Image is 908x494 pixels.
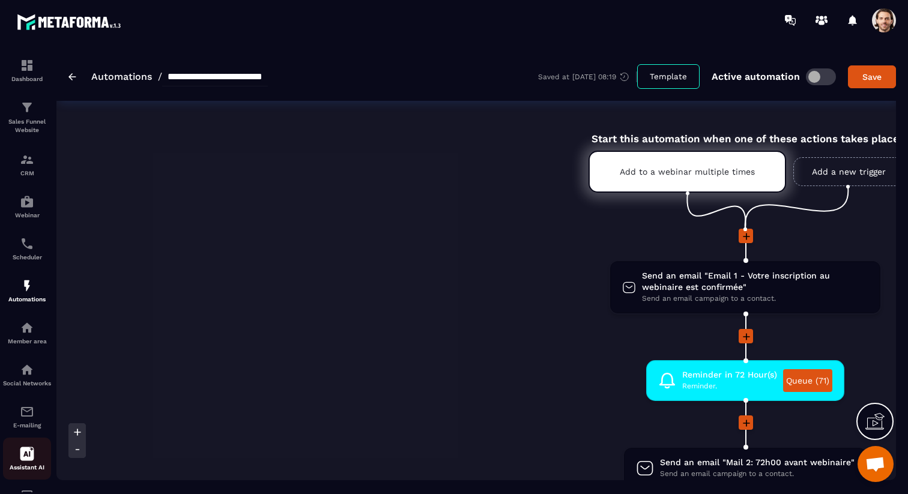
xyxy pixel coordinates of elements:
[158,71,162,82] span: /
[3,338,51,345] p: Member area
[3,296,51,303] p: Automations
[20,100,34,115] img: formation
[3,312,51,354] a: automationsautomationsMember area
[68,73,76,80] img: arrow
[682,369,777,381] span: Reminder in 72 Hour(s)
[3,354,51,396] a: social-networksocial-networkSocial Networks
[20,236,34,251] img: scheduler
[642,293,868,304] span: Send an email campaign to a contact.
[91,71,152,82] a: Automations
[3,212,51,218] p: Webinar
[17,11,125,33] img: logo
[20,152,34,167] img: formation
[858,446,894,482] div: Ouvrir le chat
[3,464,51,471] p: Assistant AI
[793,157,904,186] a: Add a new trigger
[3,422,51,429] p: E-mailing
[856,71,888,83] div: Save
[3,185,51,227] a: automationsautomationsWebinar
[3,49,51,91] a: formationformationDashboard
[660,468,855,480] span: Send an email campaign to a contact.
[3,254,51,261] p: Scheduler
[3,438,51,480] a: Assistant AI
[3,380,51,387] p: Social Networks
[20,321,34,335] img: automations
[3,227,51,270] a: schedulerschedulerScheduler
[3,396,51,438] a: emailemailE-mailing
[642,270,868,293] span: Send an email "Email 1 - Votre inscription au webinaire est confirmée"
[20,363,34,377] img: social-network
[3,76,51,82] p: Dashboard
[20,279,34,293] img: automations
[20,194,34,209] img: automations
[3,170,51,176] p: CRM
[538,71,637,82] div: Saved at
[3,143,51,185] a: formationformationCRM
[572,73,616,81] p: [DATE] 08:19
[20,58,34,73] img: formation
[660,457,855,468] span: Send an email "Mail 2: 72h00 avant webinaire"
[3,270,51,312] a: automationsautomationsAutomations
[3,91,51,143] a: formationformationSales Funnel Website
[848,65,896,88] button: Save
[682,381,777,392] span: Reminder.
[637,64,700,89] button: Template
[783,369,832,392] a: Queue (71)
[620,167,755,176] p: Add to a webinar multiple times
[712,71,800,82] p: Active automation
[20,405,34,419] img: email
[3,118,51,134] p: Sales Funnel Website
